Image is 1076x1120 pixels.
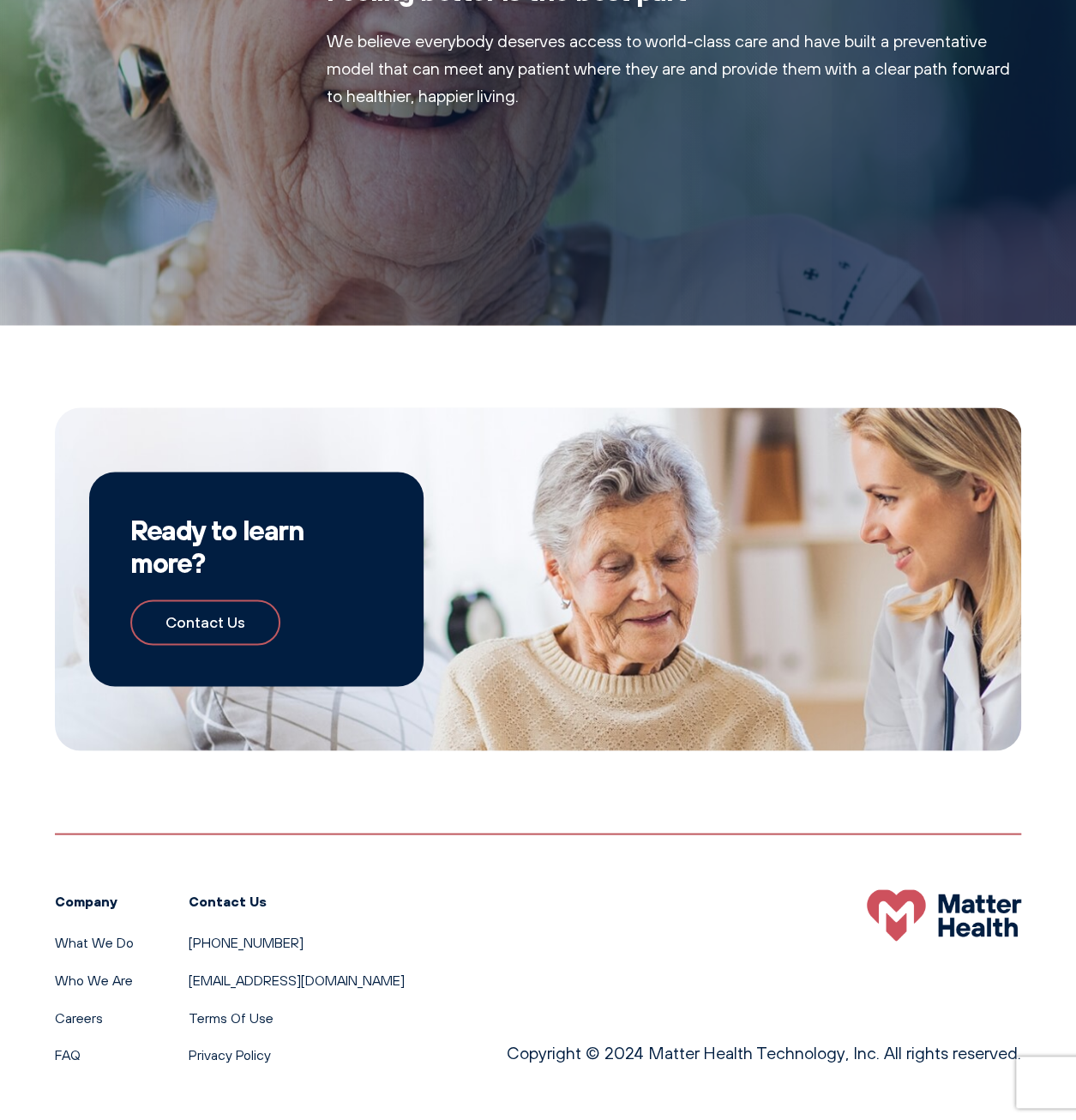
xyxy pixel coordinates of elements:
[189,889,405,912] h3: Contact Us
[327,27,1021,110] p: We believe everybody deserves access to world-class care and have built a preventative model that...
[55,933,134,950] a: What We Do
[130,513,382,579] h2: Ready to learn more?
[55,1045,81,1063] a: FAQ
[189,933,304,950] a: [PHONE_NUMBER]
[189,1045,271,1063] a: Privacy Policy
[55,971,133,988] a: Who We Are
[130,599,280,645] a: Contact Us
[55,1009,103,1026] a: Careers
[189,971,405,988] a: [EMAIL_ADDRESS][DOMAIN_NAME]
[55,889,134,912] h3: Company
[507,1039,1021,1066] p: Copyright © 2024 Matter Health Technology, Inc. All rights reserved.
[189,1009,274,1026] a: Terms Of Use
